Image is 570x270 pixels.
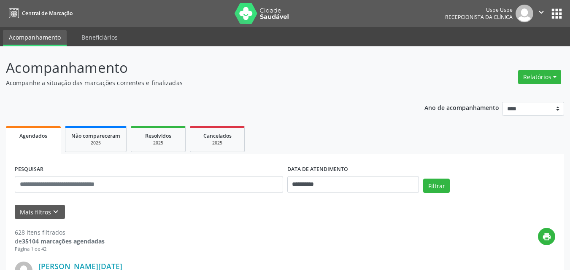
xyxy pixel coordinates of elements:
[71,132,120,139] span: Não compareceram
[533,5,549,22] button: 
[6,6,73,20] a: Central de Marcação
[6,57,397,78] p: Acompanhamento
[518,70,561,84] button: Relatórios
[22,10,73,17] span: Central de Marcação
[19,132,47,139] span: Agendados
[423,179,450,193] button: Filtrar
[287,163,348,176] label: DATA DE ATENDIMENTO
[15,228,105,237] div: 628 itens filtrados
[203,132,232,139] span: Cancelados
[516,5,533,22] img: img
[549,6,564,21] button: apps
[196,140,238,146] div: 2025
[15,246,105,253] div: Página 1 de 42
[15,163,43,176] label: PESQUISAR
[71,140,120,146] div: 2025
[445,6,513,13] div: Uspe Uspe
[537,8,546,17] i: 
[76,30,124,45] a: Beneficiários
[424,102,499,112] p: Ano de acompanhamento
[445,13,513,21] span: Recepcionista da clínica
[22,237,105,245] strong: 35104 marcações agendadas
[6,78,397,87] p: Acompanhe a situação das marcações correntes e finalizadas
[137,140,179,146] div: 2025
[538,228,555,245] button: print
[542,232,551,241] i: print
[145,132,171,139] span: Resolvidos
[51,207,60,217] i: keyboard_arrow_down
[15,237,105,246] div: de
[3,30,67,46] a: Acompanhamento
[15,205,65,219] button: Mais filtroskeyboard_arrow_down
